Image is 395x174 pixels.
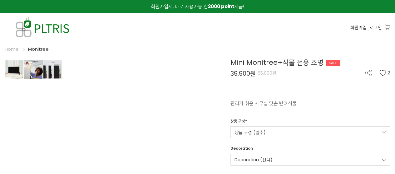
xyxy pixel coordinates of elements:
span: 2 [388,70,390,76]
div: Mini Monitree+식물 전용 조명 [230,57,390,68]
a: 회원가입 [350,24,367,31]
a: Monitree [28,46,49,52]
a: Home [5,46,19,52]
div: 상품 구성 [230,118,247,126]
span: 회원가입시, 바로 사용가능 한 지급! [151,3,244,10]
p: 관리가 쉬운 사무실 맞춤 반려식물 [230,100,390,107]
a: 로그인 [370,24,382,31]
button: 2 [379,70,390,76]
div: Decoration [230,146,253,154]
strong: 2000 point [208,3,234,10]
div: SALE [326,60,340,66]
a: Decoration (선택) [230,154,390,166]
a: 상품 구성 (필수) [230,126,390,138]
span: 39,900원 [230,70,256,77]
span: 65,000원 [258,70,276,76]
